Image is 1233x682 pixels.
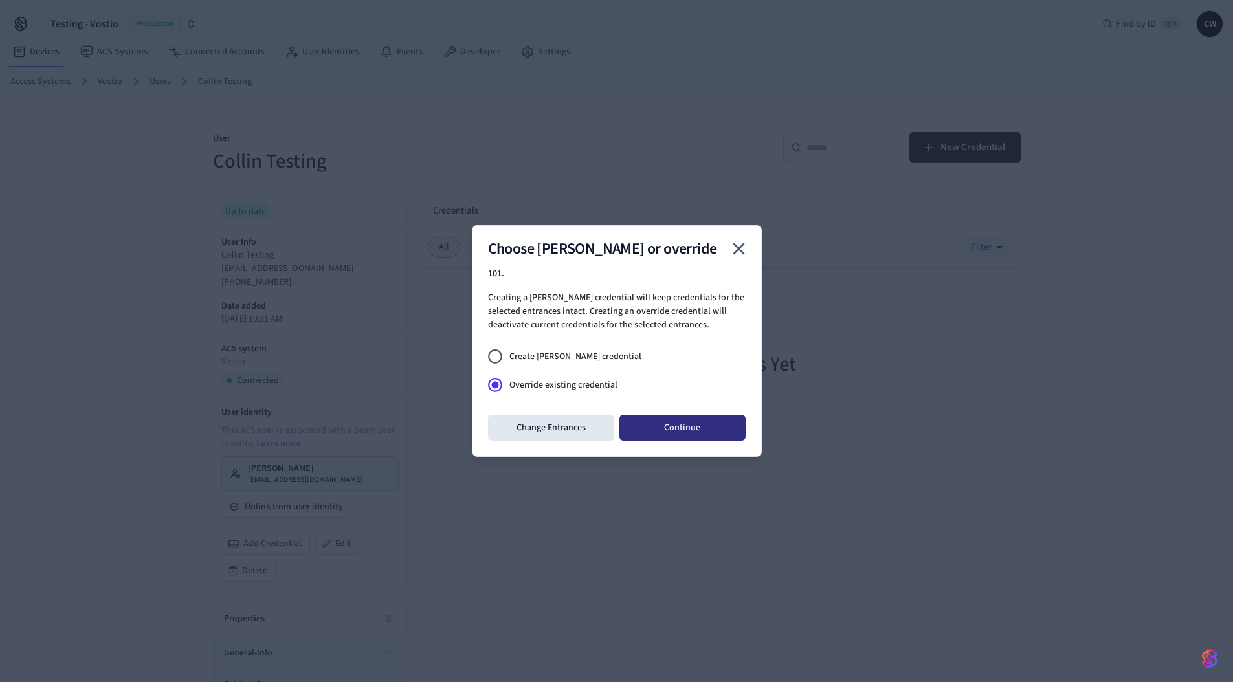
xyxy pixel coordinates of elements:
[619,415,746,441] button: Continue
[724,234,754,264] button: close
[509,379,617,392] span: Override existing credential
[488,241,746,257] h2: Choose [PERSON_NAME] or override
[472,225,762,457] div: Creating a [PERSON_NAME] credential will keep credentials for the selected entrances intact. Crea...
[509,349,641,363] span: Create [PERSON_NAME] credential
[488,267,746,281] p: 101 .
[488,415,614,441] button: Change Entrances
[1202,648,1217,669] img: SeamLogoGradient.69752ec5.svg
